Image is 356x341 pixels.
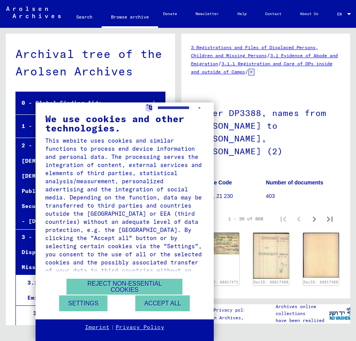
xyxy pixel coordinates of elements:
[135,295,190,311] button: Accept all
[45,136,204,283] div: This website uses cookies and similar functions to process end device information and personal da...
[85,324,109,331] a: Imprint
[45,114,204,133] div: We use cookies and other technologies.
[66,279,182,295] button: Reject non-essential cookies
[59,295,107,311] button: Settings
[116,324,164,331] a: Privacy Policy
